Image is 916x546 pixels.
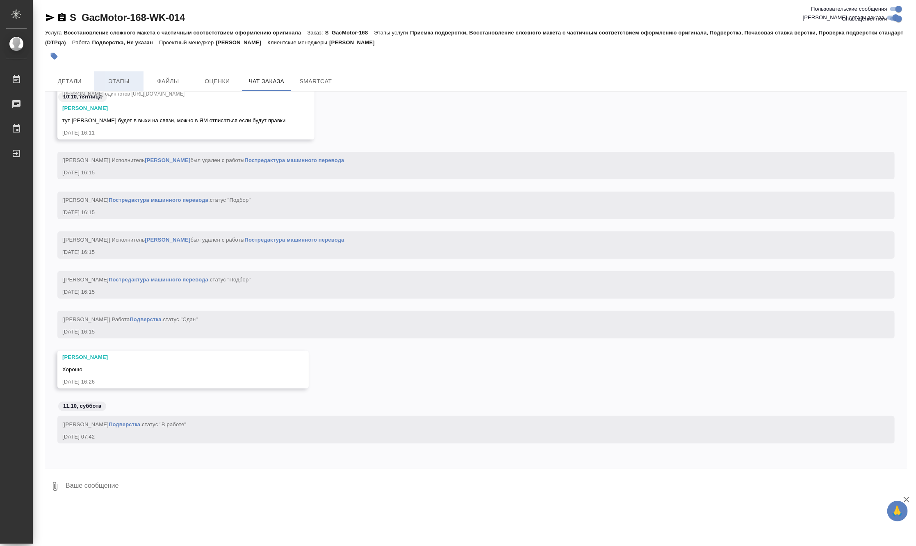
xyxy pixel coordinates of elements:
[245,237,344,243] a: Постредактура машинного перевода
[62,433,866,441] div: [DATE] 07:42
[45,47,63,65] button: Добавить тэг
[811,5,887,13] span: Пользовательские сообщения
[62,237,344,243] span: [[PERSON_NAME]] Исполнитель был удален с работы
[62,276,251,283] span: [[PERSON_NAME] .
[50,76,89,87] span: Детали
[210,197,251,203] span: статус "Подбор"
[45,30,903,46] p: Приемка подверстки, Восстановление сложного макета с частичным соответствием оформлению оригинала...
[64,30,307,36] p: Восстановление сложного макета с частичным соответствием оформлению оригинала
[62,104,286,112] div: [PERSON_NAME]
[374,30,410,36] p: Этапы услуги
[142,421,186,427] span: статус "В работе"
[887,501,908,521] button: 🙏
[62,328,866,336] div: [DATE] 16:15
[109,197,208,203] a: Постредактура машинного перевода
[163,316,198,322] span: статус "Сдан"
[245,157,344,163] a: Постредактура машинного перевода
[62,316,198,322] span: [[PERSON_NAME]] Работа .
[92,39,159,46] p: Подверстка, Не указан
[62,366,82,372] span: Хорошо
[296,76,335,87] span: SmartCat
[145,157,190,163] a: [PERSON_NAME]
[45,13,55,23] button: Скопировать ссылку для ЯМессенджера
[63,93,102,101] p: 10.10, пятница
[891,503,905,520] span: 🙏
[210,276,251,283] span: статус "Подбор"
[329,39,381,46] p: [PERSON_NAME]
[803,14,884,22] span: [PERSON_NAME] детали заказа
[109,421,140,427] a: Подверстка
[62,169,866,177] div: [DATE] 16:15
[216,39,267,46] p: [PERSON_NAME]
[62,248,866,256] div: [DATE] 16:15
[267,39,329,46] p: Клиентские менеджеры
[62,353,280,361] div: [PERSON_NAME]
[109,276,208,283] a: Постредактура машинного перевода
[62,421,186,427] span: [[PERSON_NAME] .
[62,129,286,137] div: [DATE] 16:11
[198,76,237,87] span: Оценки
[57,13,67,23] button: Скопировать ссылку
[45,30,64,36] p: Услуга
[99,76,139,87] span: Этапы
[308,30,325,36] p: Заказ:
[62,208,866,217] div: [DATE] 16:15
[325,30,374,36] p: S_GacMotor-168
[62,197,251,203] span: [[PERSON_NAME] .
[148,76,188,87] span: Файлы
[63,402,101,410] p: 11.10, суббота
[145,237,190,243] a: [PERSON_NAME]
[62,378,280,386] div: [DATE] 16:26
[62,157,344,163] span: [[PERSON_NAME]] Исполнитель был удален с работы
[130,316,161,322] a: Подверстка
[72,39,92,46] p: Работа
[247,76,286,87] span: Чат заказа
[70,12,185,23] a: S_GacMotor-168-WK-014
[62,117,286,123] span: тут [PERSON_NAME] будет в выхи на связи, можно в ЯМ отписаться если будут правки
[159,39,216,46] p: Проектный менеджер
[62,288,866,296] div: [DATE] 16:15
[842,15,887,23] span: Оповещения-логи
